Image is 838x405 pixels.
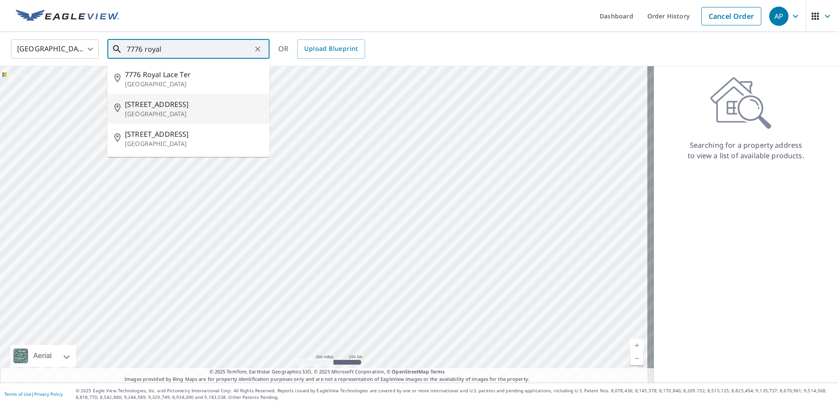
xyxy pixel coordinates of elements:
[125,69,263,80] span: 7776 Royal Lace Ter
[630,339,643,352] a: Current Level 5, Zoom In
[304,43,358,54] span: Upload Blueprint
[127,37,252,61] input: Search by address or latitude-longitude
[687,140,805,161] p: Searching for a property address to view a list of available products.
[11,345,76,367] div: Aerial
[4,391,32,397] a: Terms of Use
[34,391,63,397] a: Privacy Policy
[76,387,834,401] p: © 2025 Eagle View Technologies, Inc. and Pictometry International Corp. All Rights Reserved. Repo...
[16,10,119,23] img: EV Logo
[125,110,263,118] p: [GEOGRAPHIC_DATA]
[769,7,788,26] div: AP
[392,368,429,375] a: OpenStreetMap
[4,391,63,397] p: |
[430,368,445,375] a: Terms
[125,129,263,139] span: [STREET_ADDRESS]
[209,368,445,376] span: © 2025 TomTom, Earthstar Geographics SIO, © 2025 Microsoft Corporation, ©
[278,39,365,59] div: OR
[297,39,365,59] a: Upload Blueprint
[125,139,263,148] p: [GEOGRAPHIC_DATA]
[701,7,761,25] a: Cancel Order
[31,345,54,367] div: Aerial
[252,43,264,55] button: Clear
[630,352,643,365] a: Current Level 5, Zoom Out
[125,99,263,110] span: [STREET_ADDRESS]
[125,80,263,89] p: [GEOGRAPHIC_DATA]
[11,37,99,61] div: [GEOGRAPHIC_DATA]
